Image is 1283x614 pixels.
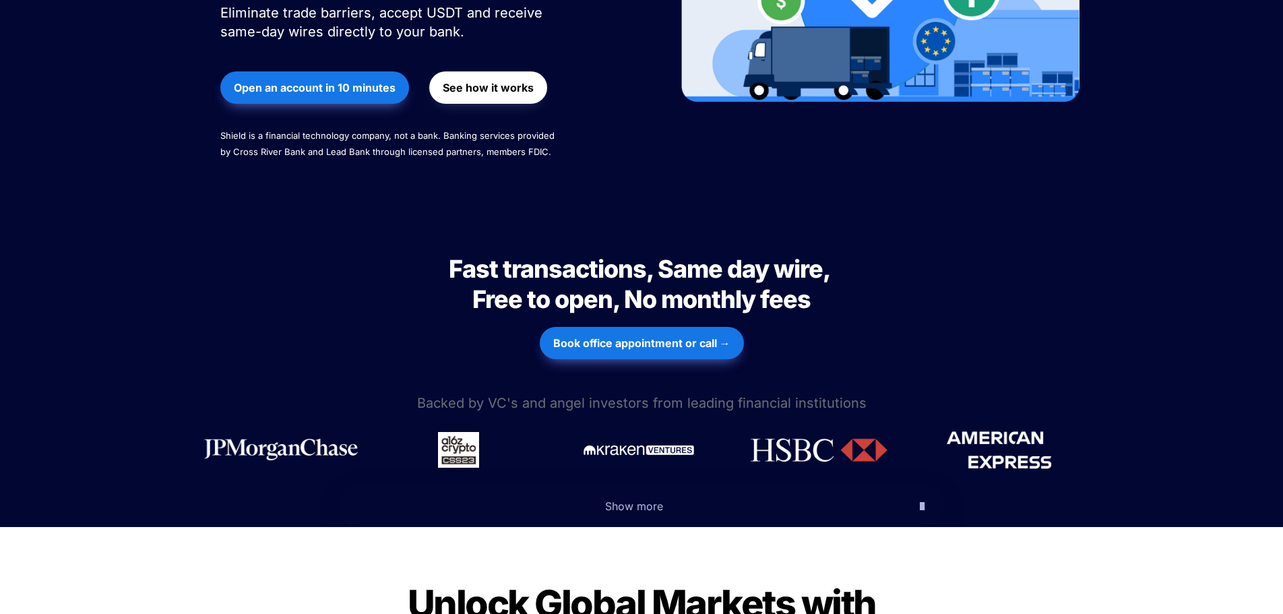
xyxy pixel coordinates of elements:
[417,395,867,411] span: Backed by VC's and angel investors from leading financial institutions
[220,71,409,104] button: Open an account in 10 minutes
[540,327,744,359] button: Book office appointment or call →
[220,130,557,157] span: Shield is a financial technology company, not a bank. Banking services provided by Cross River Ba...
[605,499,663,513] span: Show more
[449,254,834,314] span: Fast transactions, Same day wire, Free to open, No monthly fees
[220,5,546,40] span: Eliminate trade barriers, accept USDT and receive same-day wires directly to your bank.
[540,320,744,366] a: Book office appointment or call →
[553,336,730,350] strong: Book office appointment or call →
[234,81,396,94] strong: Open an account in 10 minutes
[220,65,409,111] a: Open an account in 10 minutes
[429,65,547,111] a: See how it works
[429,71,547,104] button: See how it works
[443,81,534,94] strong: See how it works
[338,485,945,527] button: Show more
